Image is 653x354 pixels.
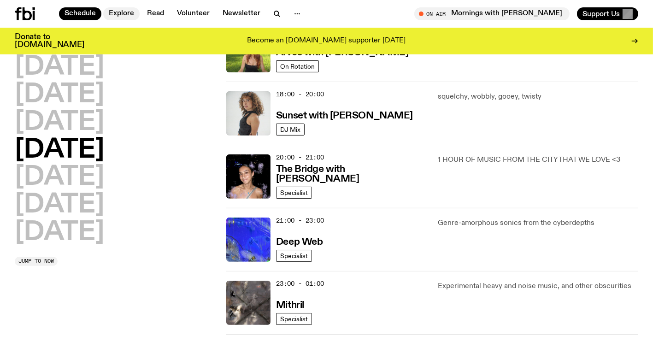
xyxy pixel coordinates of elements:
img: An abstract artwork, in bright blue with amorphous shapes, illustrated shimmers and small drawn c... [226,218,271,262]
a: Explore [103,7,140,20]
p: Experimental heavy and noise music, and other obscurities [438,281,638,292]
button: [DATE] [15,110,104,136]
img: Tangela looks past her left shoulder into the camera with an inquisitive look. She is wearing a s... [226,91,271,136]
a: Deep Web [276,236,323,247]
p: squelchy, wobbly, gooey, twisty [438,91,638,102]
button: On AirMornings with [PERSON_NAME] [414,7,570,20]
a: Newsletter [217,7,266,20]
p: Genre-amorphous sonics from the cyberdepths [438,218,638,229]
span: DJ Mix [280,126,300,133]
span: 18:00 - 20:00 [276,90,324,99]
a: Read [141,7,170,20]
button: [DATE] [15,137,104,163]
p: Become an [DOMAIN_NAME] supporter [DATE] [247,37,406,45]
span: Specialist [280,189,308,196]
a: Sunset with [PERSON_NAME] [276,109,413,121]
span: Support Us [582,10,620,18]
button: [DATE] [15,192,104,218]
button: [DATE] [15,220,104,246]
h3: The Bridge with [PERSON_NAME] [276,165,427,184]
h3: Mithril [276,301,304,310]
a: Mithril [276,299,304,310]
a: Specialist [276,250,312,262]
button: [DATE] [15,165,104,190]
button: [DATE] [15,54,104,80]
span: 20:00 - 21:00 [276,153,324,162]
a: Specialist [276,313,312,325]
h3: Deep Web [276,237,323,247]
img: An abstract artwork in mostly grey, with a textural cross in the centre. There are metallic and d... [226,281,271,325]
h3: Donate to [DOMAIN_NAME] [15,33,84,49]
span: Specialist [280,252,308,259]
a: DJ Mix [276,124,305,136]
span: 21:00 - 23:00 [276,216,324,225]
button: [DATE] [15,82,104,108]
a: Schedule [59,7,101,20]
span: On Rotation [280,63,315,70]
h3: Sunset with [PERSON_NAME] [276,111,413,121]
button: Support Us [577,7,638,20]
a: Volunteer [171,7,215,20]
a: Specialist [276,187,312,199]
a: The Bridge with [PERSON_NAME] [276,163,427,184]
span: 23:00 - 01:00 [276,279,324,288]
p: 1 HOUR OF MUSIC FROM THE CITY THAT WE LOVE <3 [438,154,638,165]
button: Jump to now [15,257,58,266]
span: Specialist [280,315,308,322]
span: Jump to now [18,259,54,264]
a: On Rotation [276,60,319,72]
